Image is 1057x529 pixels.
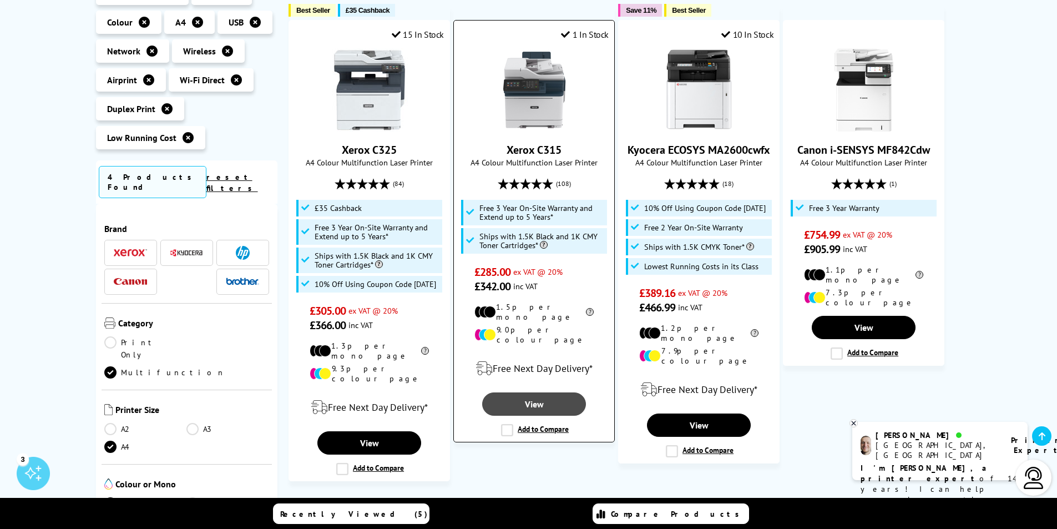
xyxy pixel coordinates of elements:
img: HP [236,246,250,260]
img: Brother [226,278,259,285]
div: modal_delivery [624,374,773,405]
li: 7.3p per colour page [804,288,923,308]
a: Brother [226,275,259,289]
span: Free 3 Year Warranty [809,204,879,213]
span: Duplex Print [107,103,155,114]
a: Mono [186,497,269,510]
a: Compare Products [593,503,749,524]
span: ex VAT @ 20% [513,266,563,277]
a: Xerox C325 [328,123,411,134]
a: A2 [104,423,187,435]
span: Low Running Cost [107,132,176,143]
label: Add to Compare [336,463,404,475]
a: View [317,431,421,455]
span: £366.00 [310,318,346,332]
span: (1) [889,173,897,194]
label: Add to Compare [831,347,898,360]
span: Lowest Running Costs in its Class [644,262,758,271]
div: modal_delivery [295,392,444,423]
li: 7.9p per colour page [639,346,758,366]
img: Kyocera ECOSYS MA2600cwfx [658,48,741,132]
span: ex VAT @ 20% [348,305,398,316]
span: £466.99 [639,300,675,315]
img: Canon [114,278,147,285]
span: 10% Off Using Coupon Code [DATE] [315,280,436,289]
a: HP [226,246,259,260]
img: Colour or Mono [104,478,113,490]
button: £35 Cashback [338,4,395,17]
img: Xerox [114,249,147,256]
a: Canon i-SENSYS MF842Cdw [797,143,930,157]
div: 15 In Stock [392,29,444,40]
img: Canon i-SENSYS MF842Cdw [822,48,906,132]
img: user-headset-light.svg [1023,467,1045,489]
span: Colour [107,17,133,28]
span: inc VAT [678,302,702,313]
a: Colour [104,497,187,510]
span: 4 Products Found [99,166,206,198]
a: View [812,316,915,339]
span: ex VAT @ 20% [843,229,892,240]
span: inc VAT [348,320,373,330]
span: Best Seller [296,6,330,14]
a: A3 [186,423,269,435]
li: 1.2p per mono page [639,323,758,343]
span: Ships with 1.5K CMYK Toner* [644,243,754,251]
span: inc VAT [843,244,867,254]
span: ex VAT @ 20% [678,288,727,298]
label: Add to Compare [501,424,569,436]
span: (18) [722,173,734,194]
a: A4 [104,441,187,453]
div: 1 In Stock [561,29,609,40]
span: A4 Colour Multifunction Laser Printer [624,157,773,168]
li: 9.3p per colour page [310,364,429,384]
li: 1.1p per mono page [804,265,923,285]
img: Kyocera [170,249,203,257]
a: Xerox C315 [507,143,562,157]
span: £342.00 [474,279,510,294]
a: Xerox C325 [342,143,397,157]
span: Brand [104,223,270,234]
a: Canon i-SENSYS MF842Cdw [822,123,906,134]
div: 3 [17,453,29,465]
a: Xerox C315 [493,123,576,134]
span: 10% Off Using Coupon Code [DATE] [644,204,766,213]
img: ashley-livechat.png [861,436,871,455]
b: I'm [PERSON_NAME], a printer expert [861,463,990,483]
span: Airprint [107,74,137,85]
span: £285.00 [474,265,510,279]
a: Kyocera [170,246,203,260]
a: Canon [114,275,147,289]
span: Colour or Mono [115,478,270,492]
button: Save 11% [618,4,662,17]
button: Best Seller [289,4,336,17]
a: reset filters [206,172,258,193]
img: Category [104,318,115,329]
span: £35 Cashback [315,204,362,213]
div: 10 In Stock [721,29,773,40]
a: View [647,414,750,437]
label: Add to Compare [666,445,734,457]
span: Printer Size [115,404,270,417]
p: of 14 years! I can help you choose the right product [861,463,1019,516]
span: £35 Cashback [346,6,390,14]
a: Recently Viewed (5) [273,503,429,524]
span: Free 3 Year On-Site Warranty and Extend up to 5 Years* [315,223,440,241]
span: Wireless [183,46,216,57]
span: £305.00 [310,304,346,318]
span: A4 Colour Multifunction Laser Printer [459,157,609,168]
div: [GEOGRAPHIC_DATA], [GEOGRAPHIC_DATA] [876,440,997,460]
span: £754.99 [804,228,840,242]
a: Kyocera ECOSYS MA2600cwfx [628,143,770,157]
span: Category [118,318,270,331]
a: Kyocera ECOSYS MA2600cwfx [658,123,741,134]
li: 1.5p per mono page [474,302,594,322]
span: A4 [175,17,186,28]
span: (108) [556,173,571,194]
span: inc VAT [513,281,538,291]
img: Printer Size [104,404,113,415]
a: View [482,392,585,416]
span: USB [229,17,244,28]
li: 9.0p per colour page [474,325,594,345]
span: (84) [393,173,404,194]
